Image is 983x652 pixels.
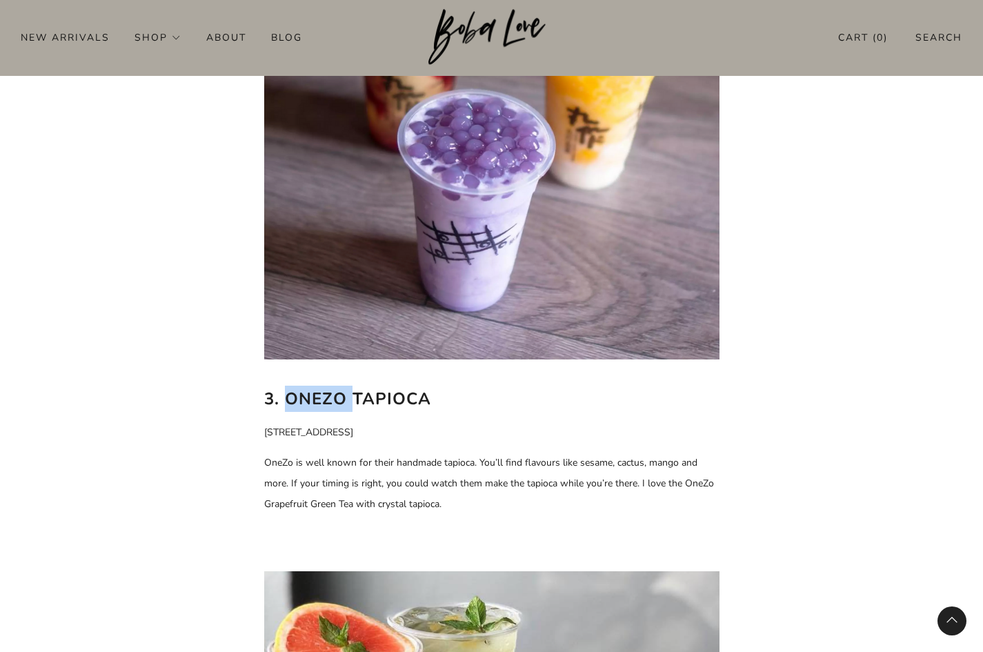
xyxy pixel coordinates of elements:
[877,31,884,44] items-count: 0
[428,9,555,66] img: Boba Love
[264,426,353,439] span: [STREET_ADDRESS]
[206,26,246,48] a: About
[915,26,962,49] a: Search
[271,26,302,48] a: Blog
[838,26,888,49] a: Cart
[264,388,431,410] b: 3. OneZo Tapioca
[937,606,966,635] back-to-top-button: Back to top
[21,26,110,48] a: New Arrivals
[135,26,181,48] a: Shop
[264,456,714,511] span: OneZo is well known for their handmade tapioca. You’ll find flavours like sesame, cactus, mango a...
